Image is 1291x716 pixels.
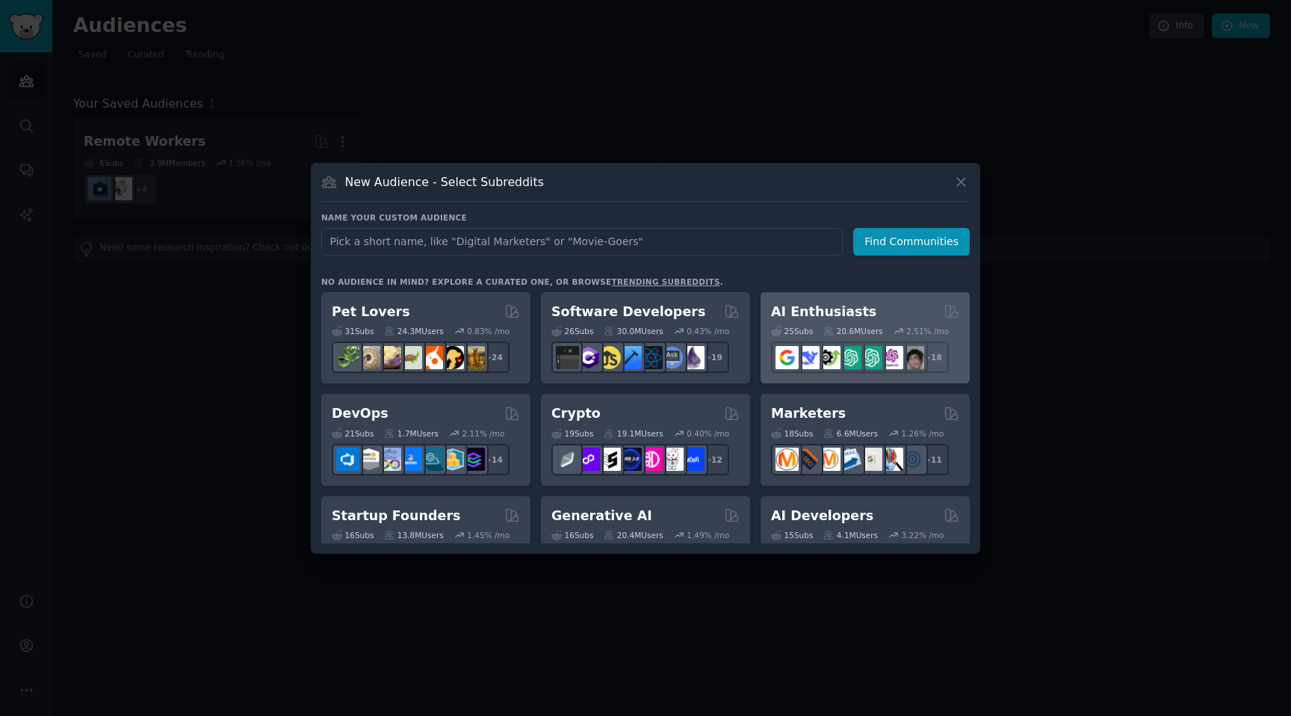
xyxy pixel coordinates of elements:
[823,326,882,336] div: 20.6M Users
[771,326,813,336] div: 25 Sub s
[378,448,401,471] img: Docker_DevOps
[771,428,813,439] div: 18 Sub s
[698,342,729,373] div: + 19
[556,448,579,471] img: ethfinance
[906,326,949,336] div: 2.51 % /mo
[771,507,873,525] h2: AI Developers
[775,448,799,471] img: content_marketing
[611,277,719,286] a: trending subreddits
[880,448,903,471] img: MarketingResearch
[332,530,374,540] div: 16 Sub s
[577,448,600,471] img: 0xPolygon
[384,326,443,336] div: 24.3M Users
[817,346,840,369] img: AItoolsCatalog
[775,346,799,369] img: GoogleGeminiAI
[681,346,705,369] img: elixir
[604,428,663,439] div: 19.1M Users
[462,346,485,369] img: dogbreed
[619,346,642,369] img: iOSProgramming
[551,404,601,423] h2: Crypto
[687,530,729,540] div: 1.49 % /mo
[687,428,729,439] div: 0.40 % /mo
[902,530,944,540] div: 3.22 % /mo
[917,342,949,373] div: + 18
[604,326,663,336] div: 30.0M Users
[796,448,820,471] img: bigseo
[771,303,876,321] h2: AI Enthusiasts
[332,507,460,525] h2: Startup Founders
[332,428,374,439] div: 21 Sub s
[462,448,485,471] img: PlatformEngineers
[771,404,846,423] h2: Marketers
[321,228,843,256] input: Pick a short name, like "Digital Marketers" or "Movie-Goers"
[640,448,663,471] img: defiblockchain
[420,448,443,471] img: platformengineering
[336,448,359,471] img: azuredevops
[681,448,705,471] img: defi_
[838,346,861,369] img: chatgpt_promptDesign
[551,428,593,439] div: 19 Sub s
[478,444,510,475] div: + 14
[321,277,723,287] div: No audience in mind? Explore a curated one, or browse .
[357,346,380,369] img: ballpython
[551,303,705,321] h2: Software Developers
[551,530,593,540] div: 16 Sub s
[332,404,388,423] h2: DevOps
[384,428,439,439] div: 1.7M Users
[660,448,684,471] img: CryptoNews
[880,346,903,369] img: OpenAIDev
[902,428,944,439] div: 1.26 % /mo
[660,346,684,369] img: AskComputerScience
[384,530,443,540] div: 13.8M Users
[853,228,970,256] button: Find Communities
[598,346,621,369] img: learnjavascript
[441,346,464,369] img: PetAdvice
[771,530,813,540] div: 15 Sub s
[332,303,410,321] h2: Pet Lovers
[467,326,510,336] div: 0.83 % /mo
[357,448,380,471] img: AWS_Certified_Experts
[823,530,878,540] div: 4.1M Users
[462,428,505,439] div: 2.11 % /mo
[901,346,924,369] img: ArtificalIntelligence
[619,448,642,471] img: web3
[901,448,924,471] img: OnlineMarketing
[687,326,729,336] div: 0.43 % /mo
[321,212,970,223] h3: Name your custom audience
[556,346,579,369] img: software
[823,428,878,439] div: 6.6M Users
[399,346,422,369] img: turtle
[796,346,820,369] img: DeepSeek
[467,530,510,540] div: 1.45 % /mo
[817,448,840,471] img: AskMarketing
[859,346,882,369] img: chatgpt_prompts_
[551,507,652,525] h2: Generative AI
[332,326,374,336] div: 31 Sub s
[859,448,882,471] img: googleads
[345,174,544,190] h3: New Audience - Select Subreddits
[577,346,600,369] img: csharp
[420,346,443,369] img: cockatiel
[441,448,464,471] img: aws_cdk
[838,448,861,471] img: Emailmarketing
[478,342,510,373] div: + 24
[551,326,593,336] div: 26 Sub s
[698,444,729,475] div: + 12
[640,346,663,369] img: reactnative
[604,530,663,540] div: 20.4M Users
[917,444,949,475] div: + 11
[378,346,401,369] img: leopardgeckos
[598,448,621,471] img: ethstaker
[399,448,422,471] img: DevOpsLinks
[336,346,359,369] img: herpetology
